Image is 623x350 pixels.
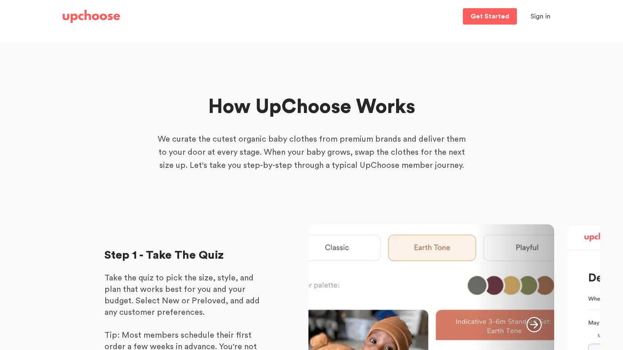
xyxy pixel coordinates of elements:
h1: How UpChoose Works [145,94,478,120]
button: Sign in [520,8,561,25]
span: Sign in [530,13,551,20]
p: Take the quiz to pick the size, style, and plan that works best for you and your budget. Select N... [104,272,268,318]
p: Step 1 - Take The Quiz [104,249,268,262]
p: Get Started [471,13,509,20]
a: Get Started [463,8,517,25]
img: UpChoose [63,10,120,23]
a: UpChoose [63,8,120,25]
p: We curate the cutest organic baby clothes from premium brands and deliver them to your door at ev... [156,133,467,172]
